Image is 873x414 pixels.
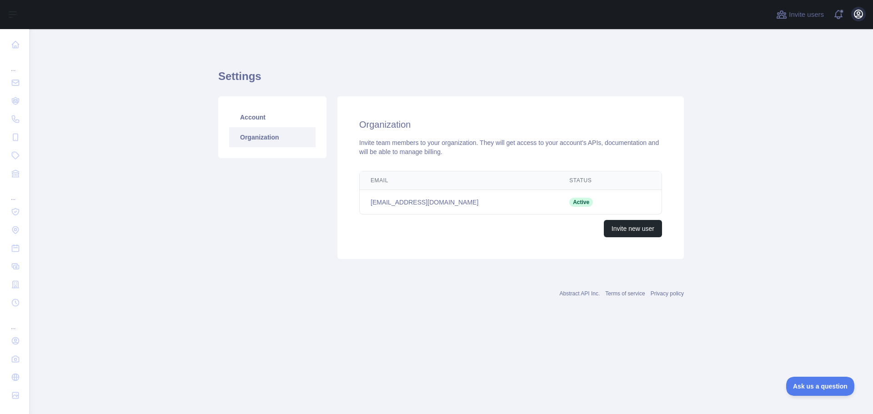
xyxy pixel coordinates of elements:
[7,184,22,202] div: ...
[229,127,316,147] a: Organization
[786,377,855,396] iframe: Toggle Customer Support
[774,7,826,22] button: Invite users
[218,69,684,91] h1: Settings
[558,171,628,190] th: Status
[789,10,824,20] span: Invite users
[560,290,600,297] a: Abstract API Inc.
[569,198,593,207] span: Active
[651,290,684,297] a: Privacy policy
[359,118,662,131] h2: Organization
[605,290,645,297] a: Terms of service
[360,190,558,214] td: [EMAIL_ADDRESS][DOMAIN_NAME]
[229,107,316,127] a: Account
[7,55,22,73] div: ...
[360,171,558,190] th: Email
[7,313,22,331] div: ...
[604,220,662,237] button: Invite new user
[359,138,662,156] div: Invite team members to your organization. They will get access to your account's APIs, documentat...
